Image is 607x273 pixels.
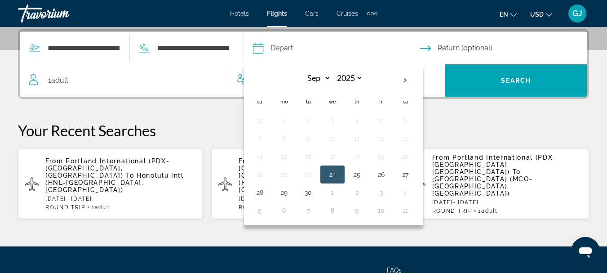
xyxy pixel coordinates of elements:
[566,4,589,23] button: User Menu
[350,150,364,163] button: Day 18
[374,168,388,181] button: Day 26
[420,32,587,64] button: Return date
[51,76,68,85] span: Adult
[239,196,388,202] p: [DATE] - [DATE]
[301,168,315,181] button: Day 23
[239,204,279,210] span: ROUND TRIP
[367,6,377,21] button: Extra navigation items
[253,132,267,145] button: Day 7
[337,10,358,17] a: Cruises
[302,70,331,86] select: Select month
[334,70,363,86] select: Select year
[325,204,340,217] button: Day 8
[95,204,111,210] span: Adult
[501,77,532,84] span: Search
[325,114,340,127] button: Day 3
[48,74,68,87] span: 1
[393,70,417,91] button: Next month
[20,64,445,97] button: Travelers: 1 adult, 0 children
[513,168,521,175] span: To
[432,154,556,175] span: Portland International (PDX-[GEOGRAPHIC_DATA], [GEOGRAPHIC_DATA])
[438,42,492,54] span: Return (optional)
[230,10,249,17] a: Hotels
[374,150,388,163] button: Day 19
[277,132,291,145] button: Day 8
[374,204,388,217] button: Day 10
[350,168,364,181] button: Day 25
[432,154,450,161] span: From
[350,114,364,127] button: Day 4
[253,168,267,181] button: Day 21
[398,150,412,163] button: Day 20
[325,132,340,145] button: Day 10
[398,204,412,217] button: Day 11
[45,172,184,193] span: Honolulu Intl (HNL-[GEOGRAPHIC_DATA], [GEOGRAPHIC_DATA])
[253,150,267,163] button: Day 14
[18,148,202,219] button: From Portland International (PDX-[GEOGRAPHIC_DATA], [GEOGRAPHIC_DATA]) To Honolulu Intl (HNL-[GEO...
[45,204,85,210] span: ROUND TRIP
[432,175,533,197] span: [GEOGRAPHIC_DATA] (MCO-[GEOGRAPHIC_DATA], [GEOGRAPHIC_DATA])
[211,148,395,219] button: From Portland International (PDX-[GEOGRAPHIC_DATA], [GEOGRAPHIC_DATA]) To Honolulu Intl (HNL-[GEO...
[239,157,363,179] span: Portland International (PDX-[GEOGRAPHIC_DATA], [GEOGRAPHIC_DATA])
[478,208,497,214] span: 1
[398,132,412,145] button: Day 13
[20,31,587,97] div: Search widget
[374,114,388,127] button: Day 5
[350,132,364,145] button: Day 11
[405,148,589,219] button: From Portland International (PDX-[GEOGRAPHIC_DATA], [GEOGRAPHIC_DATA]) To [GEOGRAPHIC_DATA] (MCO-...
[350,204,364,217] button: Day 9
[445,64,587,97] button: Search
[325,186,340,199] button: Day 1
[500,8,517,21] button: Change language
[301,114,315,127] button: Day 2
[374,186,388,199] button: Day 3
[253,186,267,199] button: Day 28
[572,9,582,18] span: GJ
[277,150,291,163] button: Day 15
[301,132,315,145] button: Day 9
[301,186,315,199] button: Day 30
[398,114,412,127] button: Day 6
[277,168,291,181] button: Day 22
[239,157,257,165] span: From
[239,172,377,193] span: Honolulu Intl (HNL-[GEOGRAPHIC_DATA], [GEOGRAPHIC_DATA])
[253,114,267,127] button: Day 31
[45,157,169,179] span: Portland International (PDX-[GEOGRAPHIC_DATA], [GEOGRAPHIC_DATA])
[277,204,291,217] button: Day 6
[305,10,319,17] a: Cars
[374,132,388,145] button: Day 12
[432,208,472,214] span: ROUND TRIP
[325,150,340,163] button: Day 17
[45,196,195,202] p: [DATE] - [DATE]
[277,186,291,199] button: Day 29
[325,168,340,181] button: Day 24
[432,199,582,206] p: [DATE] - [DATE]
[301,150,315,163] button: Day 16
[92,204,111,210] span: 1
[45,157,63,165] span: From
[18,2,108,25] a: Travorium
[253,32,420,64] button: Depart date
[267,10,287,17] a: Flights
[530,11,544,18] span: USD
[350,186,364,199] button: Day 2
[571,237,600,266] iframe: Button to launch messaging window
[398,168,412,181] button: Day 27
[398,186,412,199] button: Day 4
[126,172,134,179] span: To
[481,208,497,214] span: Adult
[301,204,315,217] button: Day 7
[18,121,589,139] p: Your Recent Searches
[500,11,508,18] span: en
[253,204,267,217] button: Day 5
[530,8,552,21] button: Change currency
[277,114,291,127] button: Day 1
